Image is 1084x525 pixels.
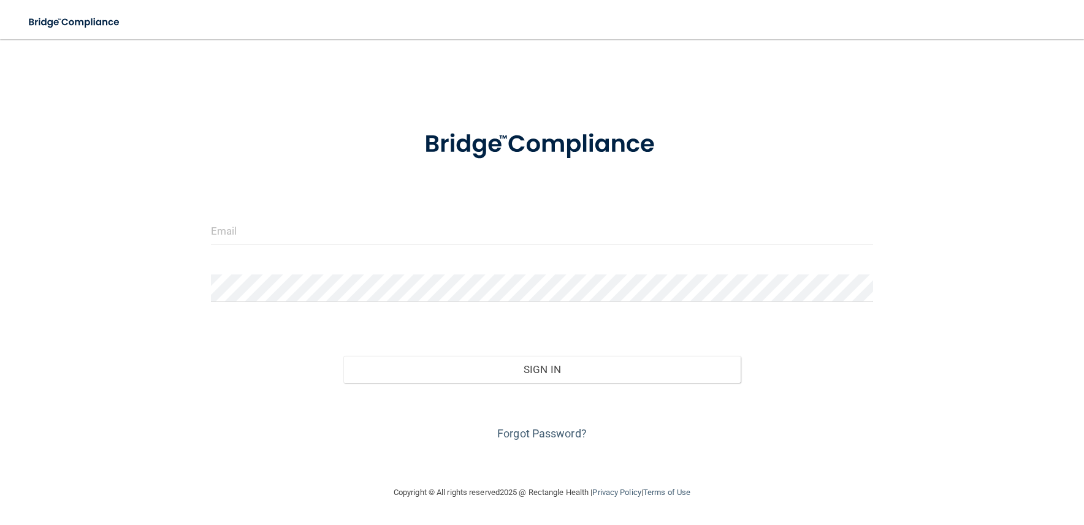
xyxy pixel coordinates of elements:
[18,10,131,35] img: bridge_compliance_login_screen.278c3ca4.svg
[399,113,685,176] img: bridge_compliance_login_screen.278c3ca4.svg
[592,488,641,497] a: Privacy Policy
[643,488,690,497] a: Terms of Use
[211,217,873,244] input: Email
[497,427,587,440] a: Forgot Password?
[343,356,741,383] button: Sign In
[318,473,766,512] div: Copyright © All rights reserved 2025 @ Rectangle Health | |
